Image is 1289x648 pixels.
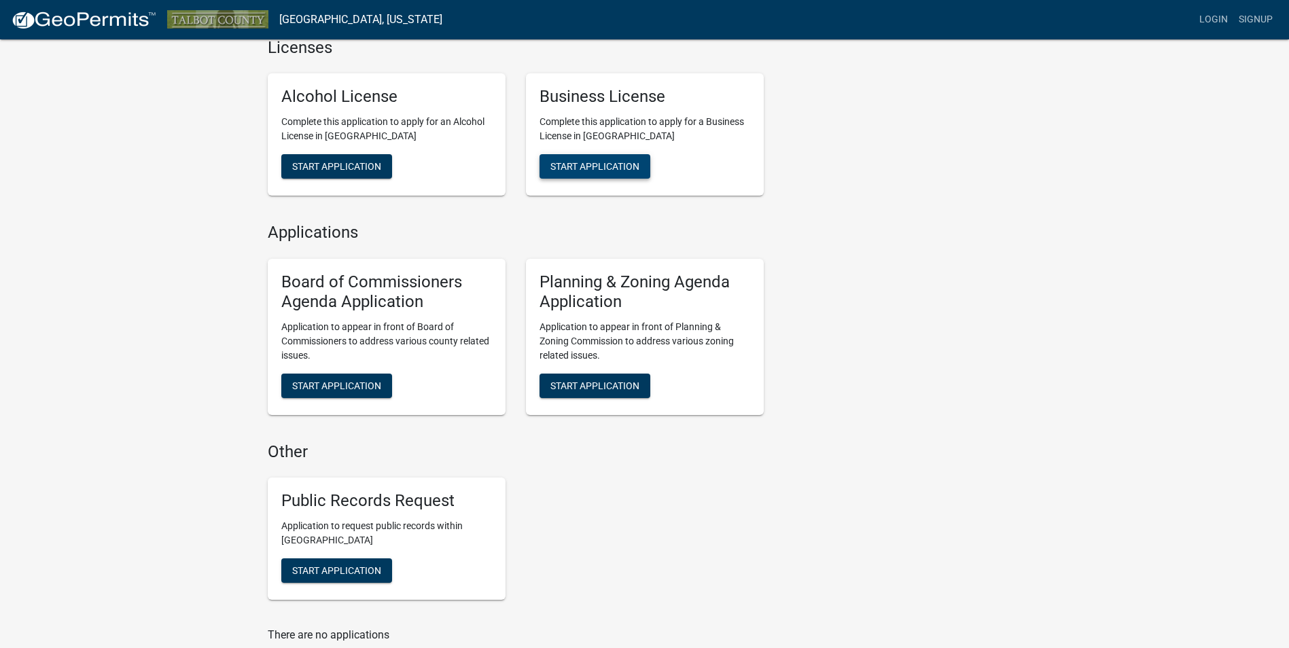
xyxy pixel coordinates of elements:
button: Start Application [281,374,392,398]
h5: Planning & Zoning Agenda Application [540,272,750,312]
p: Application to appear in front of Planning & Zoning Commission to address various zoning related ... [540,320,750,363]
p: Complete this application to apply for a Business License in [GEOGRAPHIC_DATA] [540,115,750,143]
span: Start Application [550,380,639,391]
h5: Alcohol License [281,87,492,107]
span: Start Application [550,161,639,172]
h4: Other [268,442,764,462]
p: Application to appear in front of Board of Commissioners to address various county related issues. [281,320,492,363]
h5: Business License [540,87,750,107]
button: Start Application [281,154,392,179]
p: Application to request public records within [GEOGRAPHIC_DATA] [281,519,492,547]
p: Complete this application to apply for an Alcohol License in [GEOGRAPHIC_DATA] [281,115,492,143]
img: Talbot County, Georgia [167,10,268,29]
button: Start Application [281,558,392,583]
button: Start Application [540,374,650,398]
h4: Licenses [268,38,764,58]
h4: Applications [268,223,764,242]
span: Start Application [292,380,381,391]
span: Start Application [292,161,381,172]
span: Start Application [292,565,381,576]
h5: Public Records Request [281,491,492,511]
a: Signup [1233,7,1278,33]
a: [GEOGRAPHIC_DATA], [US_STATE] [279,8,442,31]
p: There are no applications [268,627,764,643]
h5: Board of Commissioners Agenda Application [281,272,492,312]
a: Login [1194,7,1233,33]
button: Start Application [540,154,650,179]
